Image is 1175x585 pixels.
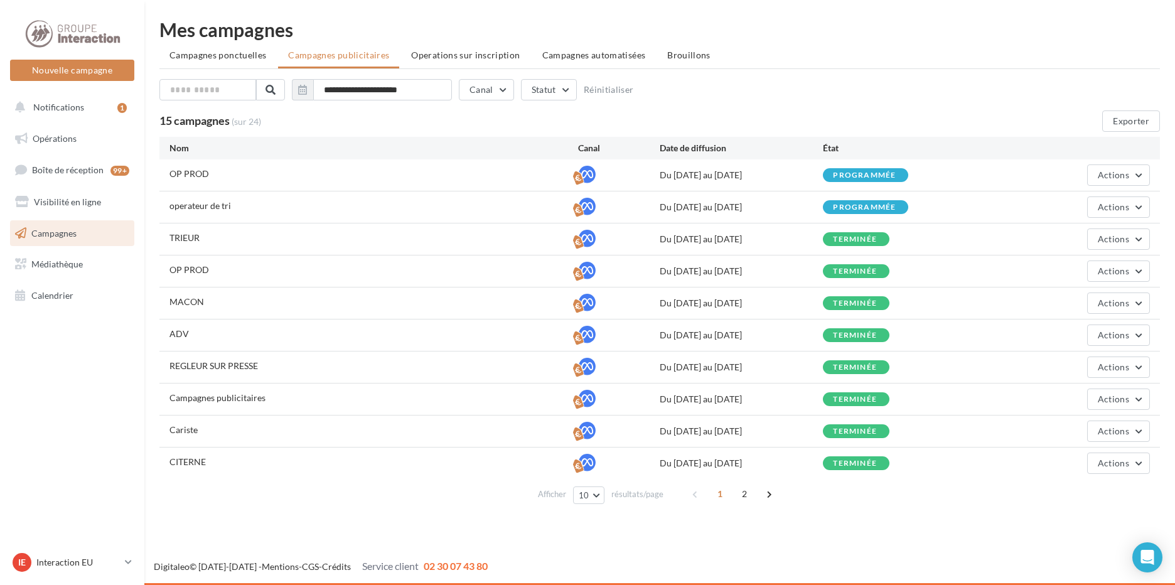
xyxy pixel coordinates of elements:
div: Canal [578,142,660,154]
a: CGS [302,561,319,572]
span: IE [18,556,26,569]
div: Mes campagnes [159,20,1160,39]
button: Actions [1087,164,1150,186]
a: Boîte de réception99+ [8,156,137,183]
button: Réinitialiser [584,85,634,95]
span: Actions [1098,330,1129,340]
span: Actions [1098,201,1129,212]
a: IE Interaction EU [10,550,134,574]
span: Médiathèque [31,259,83,269]
div: Du [DATE] au [DATE] [660,425,823,437]
div: terminée [833,235,877,244]
button: Actions [1087,325,1150,346]
span: 02 30 07 43 80 [424,560,488,572]
span: Operations sur inscription [411,50,520,60]
span: Calendrier [31,290,73,301]
div: Open Intercom Messenger [1132,542,1162,572]
span: (sur 24) [232,116,261,127]
span: CITERNE [169,456,206,467]
span: Campagnes [31,227,77,238]
div: Nom [169,142,578,154]
div: 1 [117,103,127,113]
span: Actions [1098,362,1129,372]
span: © [DATE]-[DATE] - - - [154,561,488,572]
span: Actions [1098,394,1129,404]
span: ADV [169,328,189,339]
div: État [823,142,986,154]
div: Du [DATE] au [DATE] [660,393,823,405]
span: résultats/page [611,488,663,500]
button: Actions [1087,453,1150,474]
div: Du [DATE] au [DATE] [660,457,823,470]
span: Actions [1098,169,1129,180]
span: Service client [362,560,419,572]
div: terminée [833,459,877,468]
span: Campagnes publicitaires [169,392,266,403]
span: Actions [1098,298,1129,308]
button: Exporter [1102,110,1160,132]
div: terminée [833,267,877,276]
a: Crédits [322,561,351,572]
div: Du [DATE] au [DATE] [660,201,823,213]
button: Actions [1087,260,1150,282]
button: Actions [1087,292,1150,314]
div: Du [DATE] au [DATE] [660,169,823,181]
span: Brouillons [667,50,711,60]
button: Canal [459,79,514,100]
button: Actions [1087,228,1150,250]
span: Actions [1098,426,1129,436]
span: MACON [169,296,204,307]
button: Statut [521,79,577,100]
span: 2 [734,484,754,504]
a: Calendrier [8,282,137,309]
div: Date de diffusion [660,142,823,154]
button: Nouvelle campagne [10,60,134,81]
div: Du [DATE] au [DATE] [660,297,823,309]
button: 10 [573,486,605,504]
span: operateur de tri [169,200,231,211]
div: terminée [833,395,877,404]
div: Du [DATE] au [DATE] [660,329,823,341]
a: Médiathèque [8,251,137,277]
div: 99+ [110,166,129,176]
div: terminée [833,299,877,308]
div: Du [DATE] au [DATE] [660,361,823,373]
div: programmée [833,203,896,212]
div: Du [DATE] au [DATE] [660,233,823,245]
span: Opérations [33,133,77,144]
span: Boîte de réception [32,164,104,175]
button: Actions [1087,357,1150,378]
p: Interaction EU [36,556,120,569]
span: 10 [579,490,589,500]
a: Digitaleo [154,561,190,572]
span: Campagnes automatisées [542,50,646,60]
a: Campagnes [8,220,137,247]
span: Afficher [538,488,566,500]
a: Visibilité en ligne [8,189,137,215]
button: Actions [1087,196,1150,218]
span: REGLEUR SUR PRESSE [169,360,258,371]
span: Actions [1098,266,1129,276]
div: programmée [833,171,896,180]
a: Mentions [262,561,299,572]
div: terminée [833,363,877,372]
span: Actions [1098,233,1129,244]
div: terminée [833,331,877,340]
span: Campagnes ponctuelles [169,50,266,60]
span: Notifications [33,102,84,112]
div: terminée [833,427,877,436]
button: Actions [1087,389,1150,410]
span: OP PROD [169,264,209,275]
span: OP PROD [169,168,209,179]
span: 1 [710,484,730,504]
span: Visibilité en ligne [34,196,101,207]
span: Actions [1098,458,1129,468]
button: Notifications 1 [8,94,132,121]
span: Cariste [169,424,198,435]
span: TRIEUR [169,232,200,243]
span: 15 campagnes [159,114,230,127]
a: Opérations [8,126,137,152]
button: Actions [1087,421,1150,442]
div: Du [DATE] au [DATE] [660,265,823,277]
